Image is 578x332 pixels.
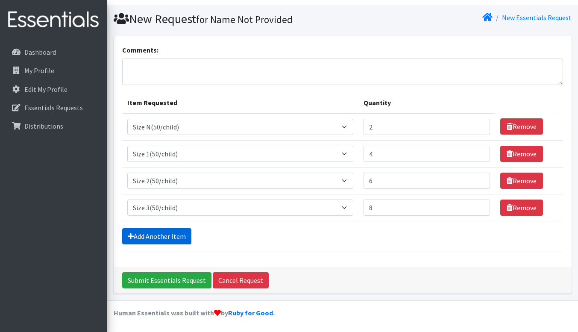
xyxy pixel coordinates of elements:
th: Item Requested [122,92,358,113]
p: Edit My Profile [24,85,67,94]
p: My Profile [24,66,54,75]
label: Comments: [122,45,158,55]
th: Quantity [358,92,496,113]
a: My Profile [3,62,103,79]
input: Submit Essentials Request [122,272,211,288]
h1: New Request [114,12,340,26]
a: Distributions [3,118,103,135]
a: Remove [500,118,543,135]
strong: Human Essentials was built with by . [114,308,275,317]
a: Edit My Profile [3,81,103,98]
a: Essentials Requests [3,99,103,116]
a: New Essentials Request [502,13,572,22]
a: Remove [500,173,543,189]
a: Ruby for Good [228,308,273,317]
a: Add Another Item [122,228,191,244]
a: Cancel Request [213,272,269,288]
a: Remove [500,146,543,162]
a: Remove [500,200,543,216]
p: Dashboard [24,48,56,56]
p: Essentials Requests [24,103,83,112]
img: HumanEssentials [3,6,103,34]
p: Distributions [24,122,63,130]
small: for Name Not Provided [196,13,293,26]
a: Dashboard [3,44,103,61]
